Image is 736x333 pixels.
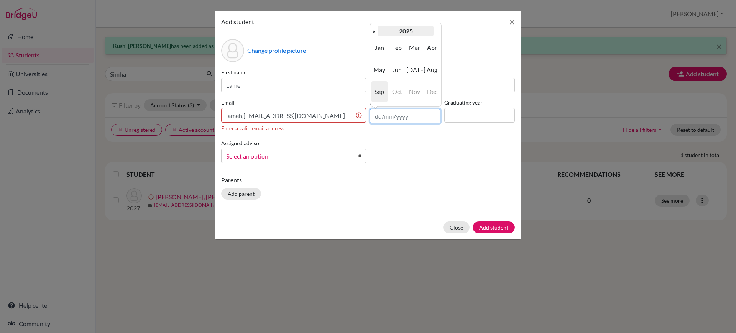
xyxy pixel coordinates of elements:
[371,81,388,102] span: Sep
[221,68,366,76] label: First name
[406,81,422,102] span: Nov
[389,37,405,58] span: Feb
[444,98,515,107] label: Graduating year
[370,109,440,123] input: dd/mm/yyyy
[221,176,515,185] p: Parents
[424,81,440,102] span: Dec
[221,98,366,107] label: Email
[221,18,254,25] span: Add student
[406,37,422,58] span: Mar
[424,37,440,58] span: Apr
[371,37,388,58] span: Jan
[378,26,434,36] th: 2025
[503,11,521,33] button: Close
[371,59,388,80] span: May
[370,68,515,76] label: Surname
[221,188,261,200] button: Add parent
[424,59,440,80] span: Aug
[406,59,422,80] span: [DATE]
[509,16,515,27] span: ×
[370,26,378,36] th: «
[389,81,405,102] span: Oct
[226,151,351,161] span: Select an option
[221,139,261,147] label: Assigned advisor
[473,221,515,233] button: Add student
[389,59,405,80] span: Jun
[443,221,470,233] button: Close
[221,124,366,132] div: Enter a valid email address
[221,39,244,62] div: Profile picture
